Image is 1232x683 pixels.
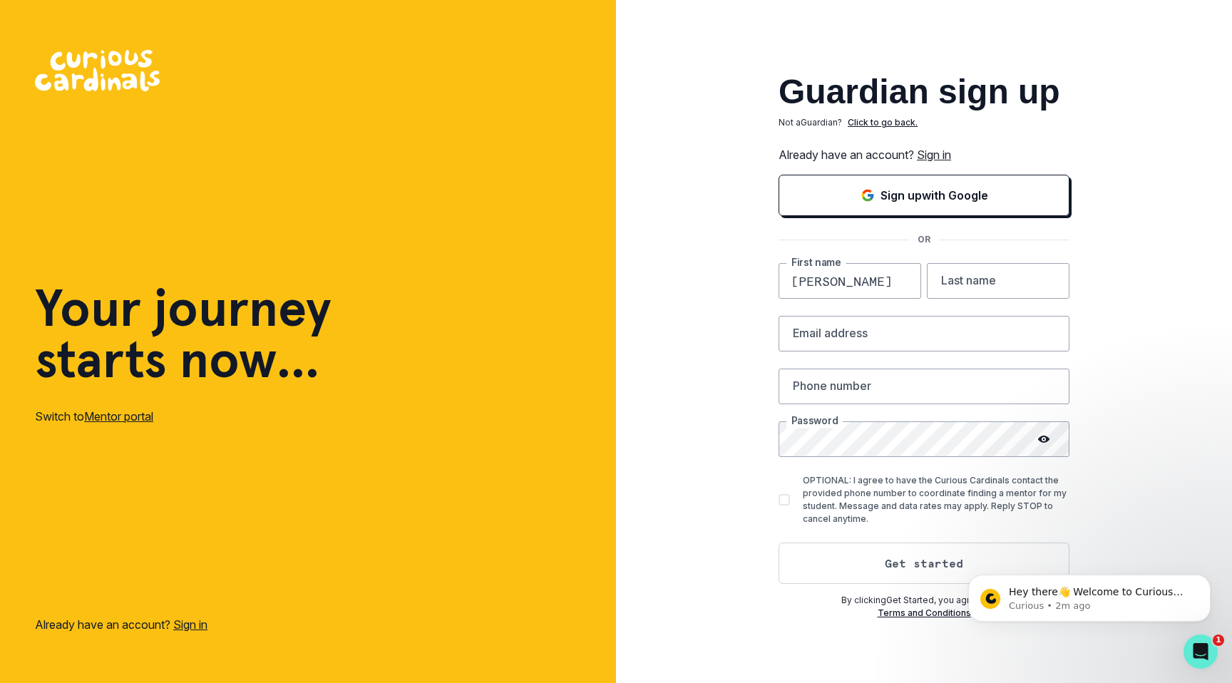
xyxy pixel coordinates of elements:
p: Click to go back. [848,116,918,129]
img: Curious Cardinals Logo [35,50,160,91]
a: Sign in [173,617,207,632]
span: Hey there👋 Welcome to Curious Cardinals 🙌 Take a look around! If you have any questions or are ex... [62,41,243,123]
button: Get started [779,543,1069,584]
iframe: Intercom notifications message [947,545,1232,645]
p: Sign up with Google [881,187,988,204]
p: Not a Guardian ? [779,116,842,129]
iframe: Intercom live chat [1184,635,1218,669]
a: Terms and Conditions [878,607,971,618]
span: 1 [1213,635,1224,646]
p: OPTIONAL: I agree to have the Curious Cardinals contact the provided phone number to coordinate f... [803,474,1069,525]
p: OR [909,233,939,246]
button: Sign in with Google (GSuite) [779,175,1069,216]
p: Message from Curious, sent 2m ago [62,55,246,68]
h2: Guardian sign up [779,75,1069,109]
a: Sign in [917,148,951,162]
h1: Your journey starts now... [35,282,332,385]
a: Mentor portal [84,409,153,423]
span: Switch to [35,409,84,423]
p: Already have an account? [35,616,207,633]
p: Already have an account? [779,146,1069,163]
p: By clicking Get Started , you agree to our [779,594,1069,607]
